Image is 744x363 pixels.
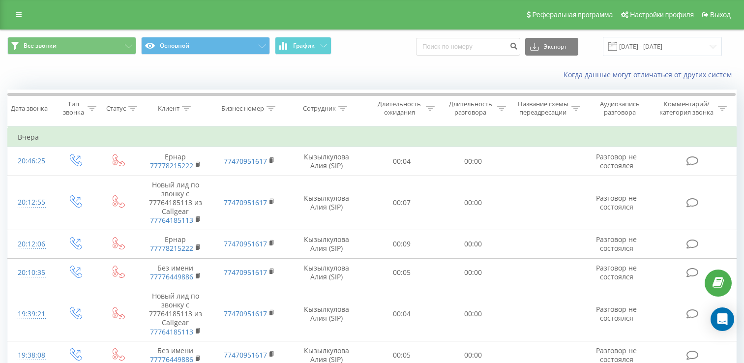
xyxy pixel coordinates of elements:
td: Новый лид по звонку с 77764185113 из Callgear [139,176,212,230]
td: 00:09 [366,230,438,258]
a: 77778215222 [150,243,193,253]
span: Настройки профиля [630,11,694,19]
a: 77470951617 [224,309,267,318]
div: Open Intercom Messenger [711,307,734,331]
span: График [293,42,315,49]
div: Клиент [158,104,179,113]
div: Сотрудник [303,104,336,113]
td: 00:05 [366,258,438,287]
span: Разговор не состоялся [596,235,637,253]
div: Комментарий/категория звонка [658,100,715,117]
div: Длительность разговора [446,100,495,117]
button: График [275,37,331,55]
div: 20:46:25 [18,151,43,171]
button: Экспорт [525,38,578,56]
span: Разговор не состоялся [596,193,637,212]
td: Ернар [139,230,212,258]
div: 19:39:21 [18,304,43,324]
button: Основной [141,37,270,55]
td: 00:00 [437,258,508,287]
span: Разговор не состоялся [596,263,637,281]
div: Тип звонка [62,100,85,117]
span: Выход [710,11,731,19]
td: 00:00 [437,176,508,230]
td: 00:04 [366,287,438,341]
input: Поиск по номеру [416,38,520,56]
div: Дата звонка [11,104,48,113]
td: 00:07 [366,176,438,230]
div: 20:12:55 [18,193,43,212]
td: Без имени [139,258,212,287]
td: 00:00 [437,230,508,258]
div: 20:12:06 [18,235,43,254]
a: 77764185113 [150,327,193,336]
a: 77470951617 [224,198,267,207]
td: Кызылкулова Алия (SIP) [287,287,366,341]
a: 77470951617 [224,239,267,248]
td: 00:00 [437,287,508,341]
span: Разговор не состоялся [596,152,637,170]
a: 77764185113 [150,215,193,225]
span: Все звонки [24,42,57,50]
a: 77776449886 [150,272,193,281]
div: Статус [106,104,126,113]
span: Разговор не состоялся [596,304,637,323]
div: Название схемы переадресации [517,100,569,117]
td: Кызылкулова Алия (SIP) [287,230,366,258]
td: 00:00 [437,147,508,176]
button: Все звонки [7,37,136,55]
td: Кызылкулова Алия (SIP) [287,176,366,230]
td: 00:04 [366,147,438,176]
td: Кызылкулова Алия (SIP) [287,147,366,176]
td: Ернар [139,147,212,176]
div: 20:10:35 [18,263,43,282]
a: 77470951617 [224,268,267,277]
td: Новый лид по звонку с 77764185113 из Callgear [139,287,212,341]
div: Аудиозапись разговора [592,100,649,117]
span: Реферальная программа [532,11,613,19]
a: Когда данные могут отличаться от других систем [564,70,737,79]
td: Кызылкулова Алия (SIP) [287,258,366,287]
a: 77778215222 [150,161,193,170]
td: Вчера [8,127,737,147]
div: Бизнес номер [221,104,264,113]
div: Длительность ожидания [375,100,424,117]
a: 77470951617 [224,350,267,360]
a: 77470951617 [224,156,267,166]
